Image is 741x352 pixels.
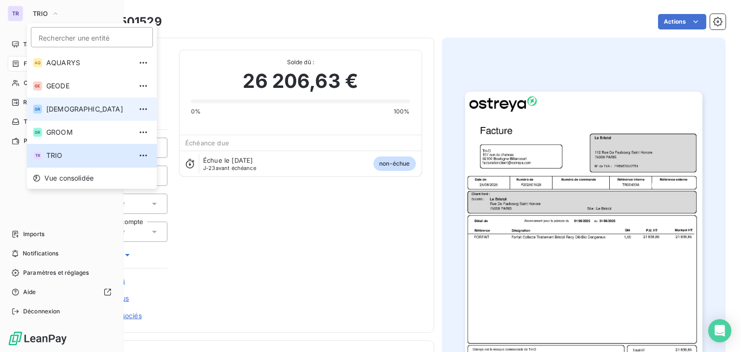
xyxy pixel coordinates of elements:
span: Vue consolidée [44,173,94,183]
div: AQ [33,58,42,68]
span: Tableau de bord [23,40,68,49]
img: Logo LeanPay [8,331,68,346]
span: Imports [23,230,44,239]
span: GEODE [46,81,132,91]
span: Déconnexion [23,307,60,316]
span: Tâches [24,117,44,126]
div: GE [33,81,42,91]
span: Relances [23,98,49,107]
div: GR [33,127,42,137]
span: [DEMOGRAPHIC_DATA] [46,104,132,114]
span: non-échue [373,156,415,171]
span: Aide [23,288,36,296]
div: Open Intercom Messenger [708,319,731,342]
span: avant échéance [203,165,256,171]
span: TRIO [33,10,48,17]
span: J-23 [203,165,216,171]
button: Actions [658,14,706,29]
h3: F202501529 [90,13,162,30]
div: TR [8,6,23,21]
span: 100% [394,107,410,116]
input: placeholder [31,27,153,47]
span: Paramètres et réglages [23,268,89,277]
span: AQUARYS [46,58,132,68]
span: GROOM [46,127,132,137]
div: TR [33,151,42,160]
span: TRIO [46,151,132,160]
div: GR [33,104,42,114]
span: Solde dû : [191,58,410,67]
span: Échéance due [185,139,229,147]
a: Aide [8,284,115,300]
span: Factures [24,59,48,68]
span: Notifications [23,249,58,258]
span: Clients [24,79,43,87]
span: Paiements [24,137,53,145]
span: Échue le [DATE] [203,156,253,164]
span: 26 206,63 € [243,67,358,96]
span: 0% [191,107,201,116]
